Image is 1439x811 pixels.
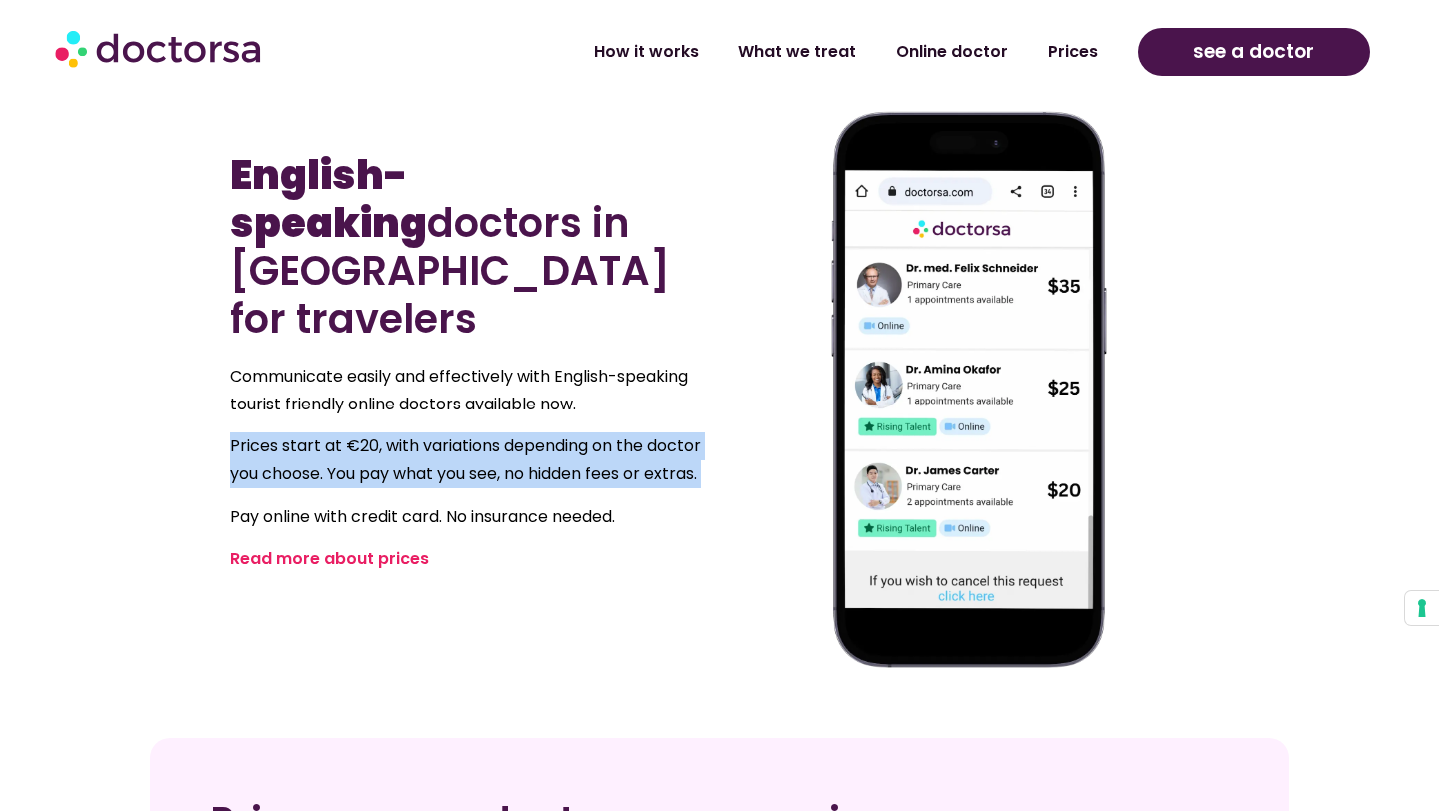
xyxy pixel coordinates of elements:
a: Prices [1028,29,1118,75]
p: Prices start at €20, with variations depending on the doctor you choose. You pay what you see, no... [230,432,710,488]
b: English-speaking [230,147,427,251]
img: General Doctor Near Me in Strasbourg, France [831,111,1107,669]
a: Online doctor [876,29,1028,75]
span: see a doctor [1193,36,1314,68]
a: What we treat [719,29,876,75]
a: see a doctor [1138,28,1370,76]
nav: Menu [381,29,1117,75]
h2: doctors in [GEOGRAPHIC_DATA] for travelers [230,151,710,343]
p: Pay online with credit card. No insurance needed. [230,503,710,531]
p: Communicate easily and effectively with English-speaking tourist friendly online doctors availabl... [230,363,710,418]
button: Your consent preferences for tracking technologies [1405,591,1439,625]
a: Read more about prices [230,547,429,570]
a: How it works [574,29,719,75]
